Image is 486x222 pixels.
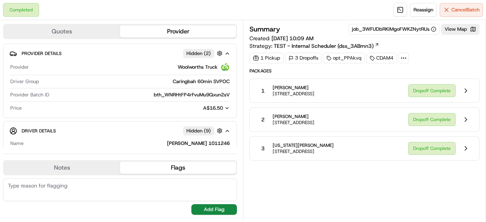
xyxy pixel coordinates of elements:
[249,68,480,74] span: Packages
[186,128,211,134] span: Hidden ( 9 )
[173,78,230,85] span: Caringbah 60min SVPOC
[4,162,120,174] button: Notes
[10,78,39,85] span: Driver Group
[413,6,433,13] span: Reassign
[10,140,24,147] span: Name
[10,105,22,112] span: Price
[178,64,218,71] span: Woolworths Truck
[261,145,265,152] span: 3
[451,6,480,13] span: Cancel Batch
[261,116,265,123] span: 2
[4,25,120,38] button: Quotes
[323,53,365,63] div: opt_PPAkvq
[183,126,224,135] button: Hidden (9)
[249,42,379,50] div: Strategy:
[10,91,49,98] span: Provider Batch ID
[221,63,230,72] img: ww.png
[410,3,437,17] button: Reassign
[27,140,230,147] div: [PERSON_NAME] 1011246
[186,50,211,57] span: Hidden ( 2 )
[271,35,314,42] span: [DATE] 10:09 AM
[249,26,280,33] h3: Summary
[120,25,236,38] button: Provider
[441,24,480,35] button: View Map
[163,105,230,112] button: A$16.50
[154,91,230,98] span: bth_WNRHtFP4rFvuMu9Qxun2sV
[285,53,322,63] div: 3 Dropoffs
[274,42,379,50] a: TEST - Internal Scheduler (dss_3ABmn3)
[352,26,436,33] button: job_3WFUDbRKiMgoFWKZNytRUs
[440,3,483,17] button: CancelBatch
[274,42,374,50] span: TEST - Internal Scheduler (dss_3ABmn3)
[191,204,237,215] button: Add Flag
[10,64,29,71] span: Provider
[22,128,56,134] span: Driver Details
[273,91,314,97] span: [STREET_ADDRESS]
[261,87,265,94] span: 1
[22,50,62,57] span: Provider Details
[9,47,230,60] button: Provider DetailsHidden (2)
[120,162,236,174] button: Flags
[183,49,224,58] button: Hidden (2)
[273,148,334,154] span: [STREET_ADDRESS]
[273,142,334,148] span: [US_STATE][PERSON_NAME]
[249,53,284,63] div: 1 Pickup
[249,35,314,42] span: Created:
[273,120,314,126] span: [STREET_ADDRESS]
[366,53,397,63] div: CDAM4
[273,113,314,120] span: [PERSON_NAME]
[203,105,223,111] span: A$16.50
[9,124,230,137] button: Driver DetailsHidden (9)
[273,85,314,91] span: [PERSON_NAME]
